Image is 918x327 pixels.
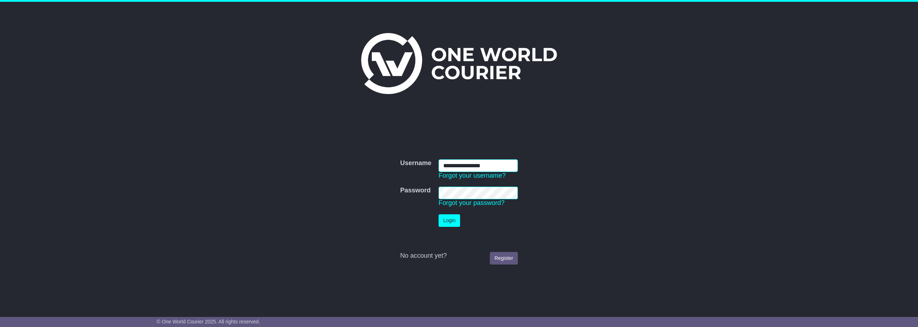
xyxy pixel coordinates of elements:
[361,33,557,94] img: One World
[439,172,506,179] a: Forgot your username?
[439,214,460,227] button: Login
[400,252,518,260] div: No account yet?
[157,319,260,324] span: © One World Courier 2025. All rights reserved.
[439,199,505,206] a: Forgot your password?
[400,187,431,195] label: Password
[400,159,431,167] label: Username
[490,252,518,265] a: Register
